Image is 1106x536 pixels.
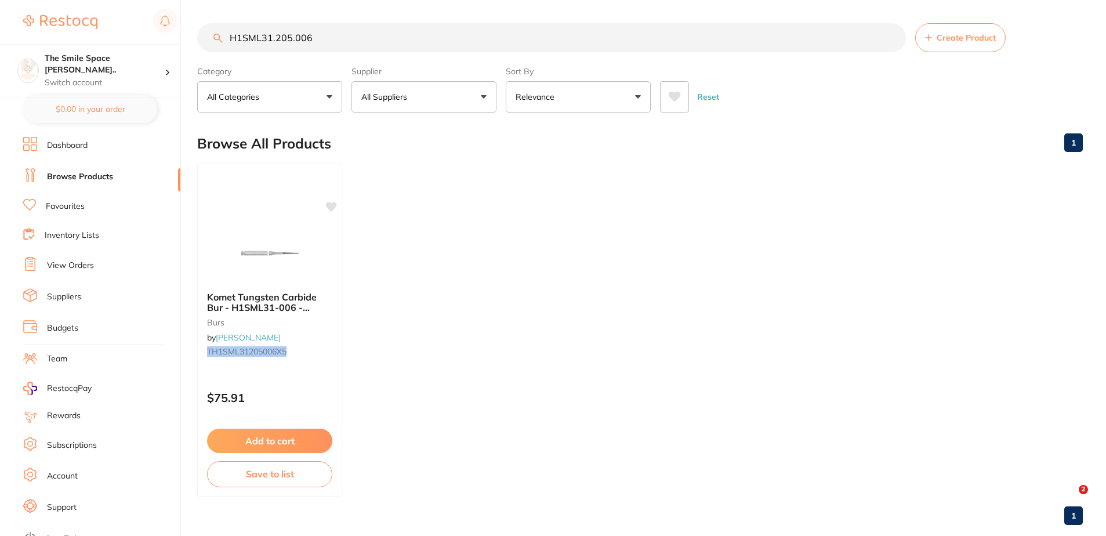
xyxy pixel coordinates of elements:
[197,136,331,152] h2: Browse All Products
[18,59,38,79] img: The Smile Space Lilli Pilli
[1064,131,1083,154] a: 1
[1079,485,1088,494] span: 2
[232,224,307,283] img: Komet Tungsten Carbide Bur - H1SML31-006 - Round Slim - Slow Speed, Right Angle Long (RAL), 5-Pack
[516,91,559,103] p: Relevance
[47,291,81,303] a: Suppliers
[47,260,94,271] a: View Orders
[207,429,332,453] button: Add to cart
[197,81,342,113] button: All Categories
[506,81,651,113] button: Relevance
[23,382,37,395] img: RestocqPay
[207,346,287,357] em: TH1SML31205006X5
[506,66,651,77] label: Sort By
[207,318,332,327] small: burs
[351,66,496,77] label: Supplier
[351,81,496,113] button: All Suppliers
[361,91,412,103] p: All Suppliers
[216,332,281,343] a: [PERSON_NAME]
[23,95,157,123] button: $0.00 in your order
[1064,504,1083,527] a: 1
[207,332,281,343] span: by
[207,461,332,487] button: Save to list
[45,230,99,241] a: Inventory Lists
[23,382,92,395] a: RestocqPay
[47,140,88,151] a: Dashboard
[45,77,165,89] p: Switch account
[207,391,332,404] p: $75.91
[197,66,342,77] label: Category
[197,23,906,52] input: Search Products
[47,470,78,482] a: Account
[47,383,92,394] span: RestocqPay
[937,33,996,42] span: Create Product
[23,15,97,29] img: Restocq Logo
[47,323,78,334] a: Budgets
[47,171,113,183] a: Browse Products
[45,53,165,75] h4: The Smile Space Lilli Pilli
[1055,485,1083,513] iframe: Intercom live chat
[46,201,85,212] a: Favourites
[207,91,264,103] p: All Categories
[47,502,77,513] a: Support
[915,23,1006,52] button: Create Product
[47,440,97,451] a: Subscriptions
[23,9,97,35] a: Restocq Logo
[47,410,81,422] a: Rewards
[694,81,723,113] button: Reset
[207,292,332,313] b: Komet Tungsten Carbide Bur - H1SML31-006 - Round Slim - Slow Speed, Right Angle Long (RAL), 5-Pack
[47,353,67,365] a: Team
